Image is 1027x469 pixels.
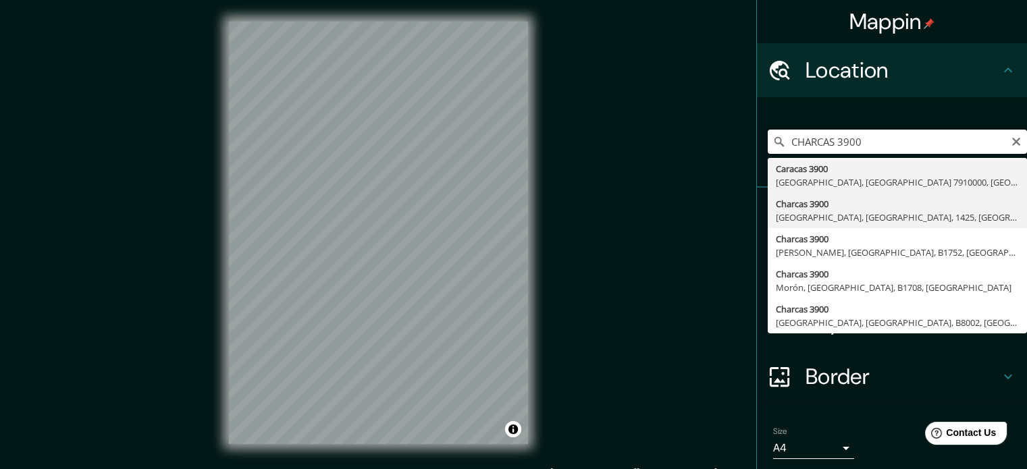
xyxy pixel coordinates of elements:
[776,197,1019,211] div: Charcas 3900
[773,426,787,437] label: Size
[776,162,1019,175] div: Caracas 3900
[757,350,1027,404] div: Border
[505,421,521,437] button: Toggle attribution
[229,22,528,444] canvas: Map
[776,175,1019,189] div: [GEOGRAPHIC_DATA], [GEOGRAPHIC_DATA] 7910000, [GEOGRAPHIC_DATA]
[776,281,1019,294] div: Morón, [GEOGRAPHIC_DATA], B1708, [GEOGRAPHIC_DATA]
[773,437,854,459] div: A4
[1011,134,1022,147] button: Clear
[757,43,1027,97] div: Location
[768,130,1027,154] input: Pick your city or area
[776,316,1019,329] div: [GEOGRAPHIC_DATA], [GEOGRAPHIC_DATA], B8002, [GEOGRAPHIC_DATA]
[806,309,1000,336] h4: Layout
[776,302,1019,316] div: Charcas 3900
[776,211,1019,224] div: [GEOGRAPHIC_DATA], [GEOGRAPHIC_DATA], 1425, [GEOGRAPHIC_DATA]
[924,18,934,29] img: pin-icon.png
[776,246,1019,259] div: [PERSON_NAME], [GEOGRAPHIC_DATA], B1752, [GEOGRAPHIC_DATA]
[849,8,935,35] h4: Mappin
[806,57,1000,84] h4: Location
[757,188,1027,242] div: Pins
[757,242,1027,296] div: Style
[907,416,1012,454] iframe: Help widget launcher
[776,267,1019,281] div: Charcas 3900
[757,296,1027,350] div: Layout
[806,363,1000,390] h4: Border
[776,232,1019,246] div: Charcas 3900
